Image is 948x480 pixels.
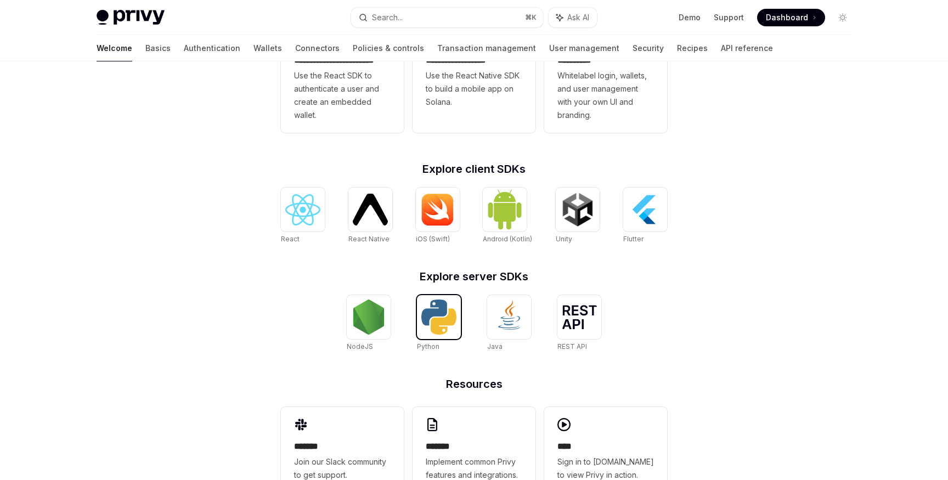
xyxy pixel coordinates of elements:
a: Basics [145,35,171,61]
span: REST API [557,342,587,351]
h2: Explore client SDKs [281,163,667,174]
img: REST API [562,305,597,329]
img: Unity [560,192,595,227]
img: NodeJS [351,300,386,335]
div: Search... [372,11,403,24]
h2: Explore server SDKs [281,271,667,282]
span: Whitelabel login, wallets, and user management with your own UI and branding. [557,69,654,122]
button: Ask AI [549,8,597,27]
img: React [285,194,320,225]
img: React Native [353,194,388,225]
a: REST APIREST API [557,295,601,352]
a: User management [549,35,619,61]
a: Security [633,35,664,61]
a: Policies & controls [353,35,424,61]
a: API reference [721,35,773,61]
img: Python [421,300,456,335]
a: Demo [679,12,701,23]
span: Android (Kotlin) [483,235,532,243]
a: Dashboard [757,9,825,26]
span: Use the React Native SDK to build a mobile app on Solana. [426,69,522,109]
span: ⌘ K [525,13,537,22]
a: Connectors [295,35,340,61]
a: Wallets [253,35,282,61]
span: Ask AI [567,12,589,23]
span: Python [417,342,439,351]
img: light logo [97,10,165,25]
span: Use the React SDK to authenticate a user and create an embedded wallet. [294,69,391,122]
img: Android (Kotlin) [487,189,522,230]
span: React Native [348,235,390,243]
a: JavaJava [487,295,531,352]
a: Android (Kotlin)Android (Kotlin) [483,188,532,245]
a: PythonPython [417,295,461,352]
img: Flutter [628,192,663,227]
img: Java [492,300,527,335]
span: Dashboard [766,12,808,23]
span: iOS (Swift) [416,235,450,243]
a: Recipes [677,35,708,61]
span: Java [487,342,503,351]
a: **** *****Whitelabel login, wallets, and user management with your own UI and branding. [544,21,667,133]
a: NodeJSNodeJS [347,295,391,352]
a: FlutterFlutter [623,188,667,245]
a: **** **** **** ***Use the React Native SDK to build a mobile app on Solana. [413,21,535,133]
span: React [281,235,300,243]
a: iOS (Swift)iOS (Swift) [416,188,460,245]
a: Transaction management [437,35,536,61]
a: Welcome [97,35,132,61]
button: Search...⌘K [351,8,543,27]
span: Flutter [623,235,644,243]
img: iOS (Swift) [420,193,455,226]
a: Authentication [184,35,240,61]
a: ReactReact [281,188,325,245]
span: NodeJS [347,342,373,351]
a: React NativeReact Native [348,188,392,245]
a: UnityUnity [556,188,600,245]
button: Toggle dark mode [834,9,851,26]
h2: Resources [281,379,667,389]
a: Support [714,12,744,23]
span: Unity [556,235,572,243]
